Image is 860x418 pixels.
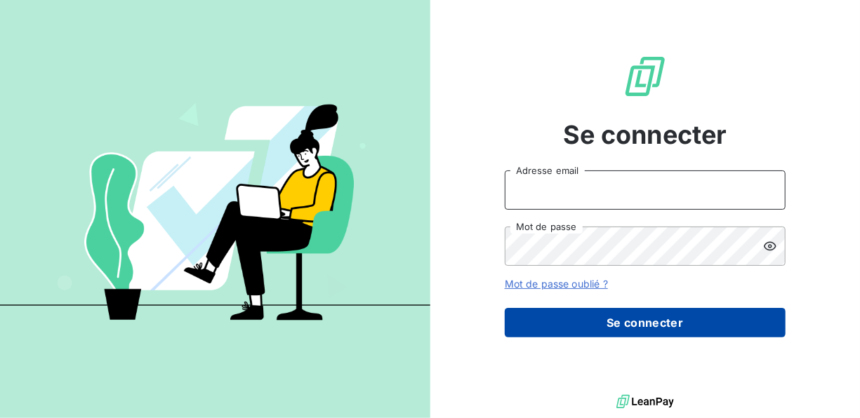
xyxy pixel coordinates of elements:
img: logo [616,391,674,412]
a: Mot de passe oublié ? [505,278,608,290]
span: Se connecter [563,116,727,154]
img: Logo LeanPay [623,54,668,99]
button: Se connecter [505,308,786,337]
input: placeholder [505,170,786,210]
